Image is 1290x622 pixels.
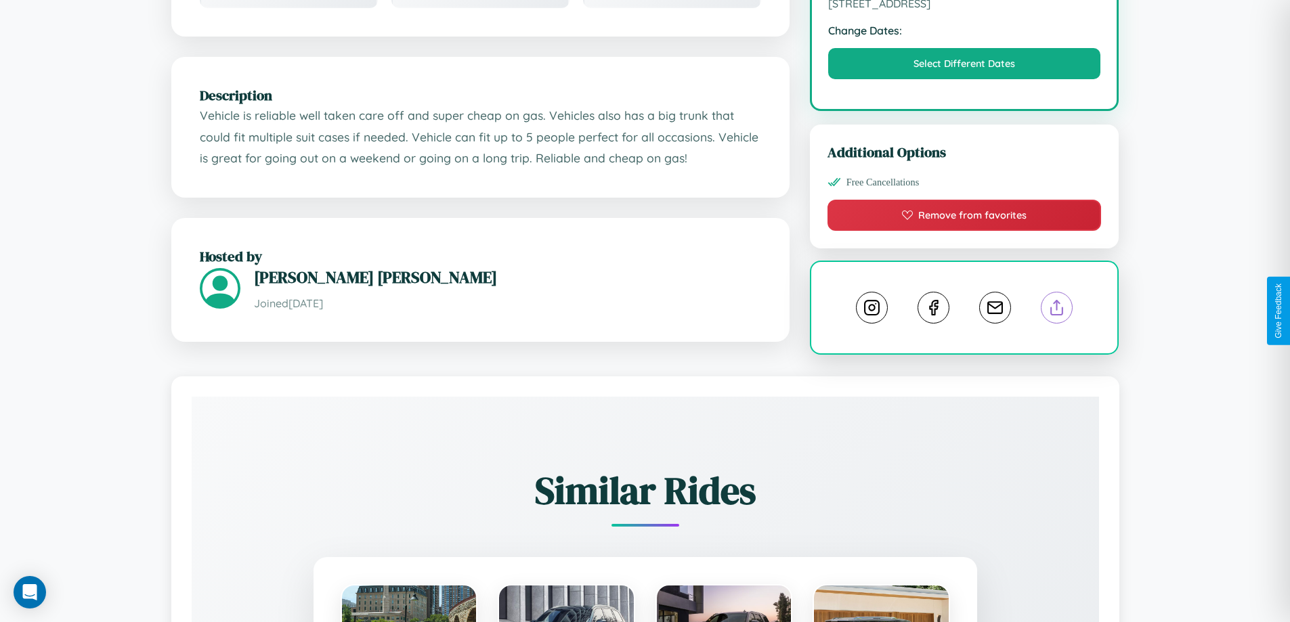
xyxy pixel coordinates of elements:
[827,200,1102,231] button: Remove from favorites
[254,294,761,313] p: Joined [DATE]
[200,246,761,266] h2: Hosted by
[254,266,761,288] h3: [PERSON_NAME] [PERSON_NAME]
[200,85,761,105] h2: Description
[828,48,1101,79] button: Select Different Dates
[828,24,1101,37] strong: Change Dates:
[239,464,1052,516] h2: Similar Rides
[846,177,920,188] span: Free Cancellations
[827,142,1102,162] h3: Additional Options
[200,105,761,169] p: Vehicle is reliable well taken care off and super cheap on gas. Vehicles also has a big trunk tha...
[1274,284,1283,338] div: Give Feedback
[14,576,46,608] div: Open Intercom Messenger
